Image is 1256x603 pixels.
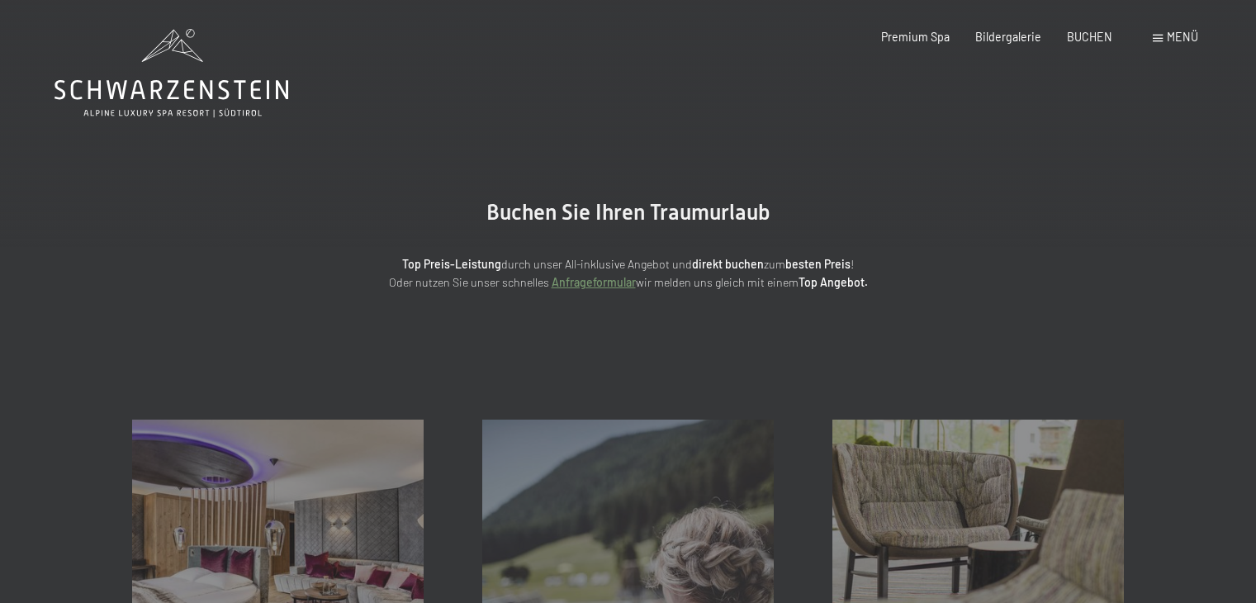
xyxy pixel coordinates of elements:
a: Anfrageformular [552,275,636,289]
strong: Top Angebot. [799,275,868,289]
p: durch unser All-inklusive Angebot und zum ! Oder nutzen Sie unser schnelles wir melden uns gleich... [265,255,992,292]
a: Bildergalerie [975,30,1041,44]
a: BUCHEN [1067,30,1112,44]
span: Buchen Sie Ihren Traumurlaub [486,200,770,225]
strong: besten Preis [785,257,851,271]
strong: direkt buchen [692,257,764,271]
a: Premium Spa [881,30,950,44]
strong: Top Preis-Leistung [402,257,501,271]
span: Menü [1167,30,1198,44]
